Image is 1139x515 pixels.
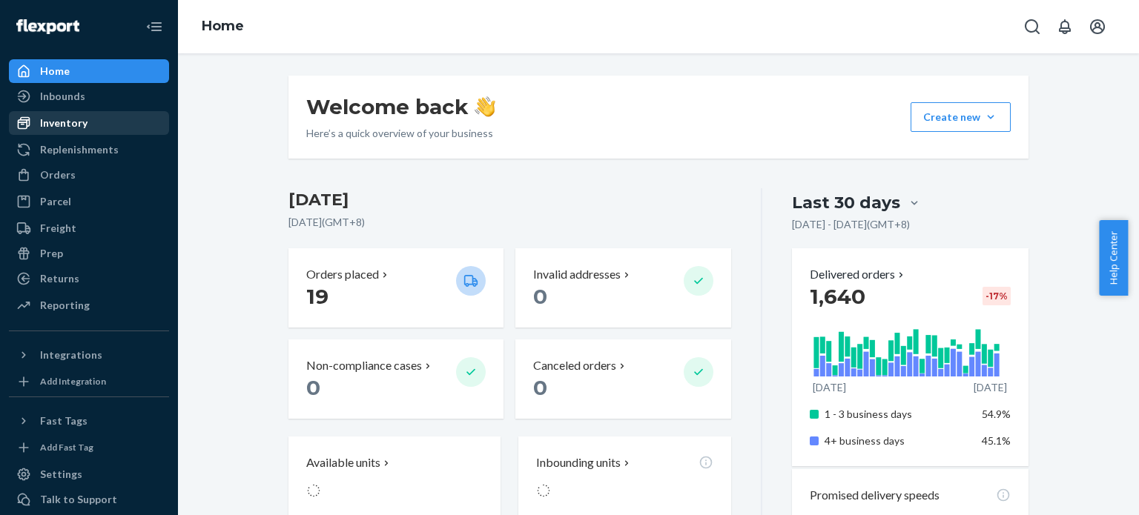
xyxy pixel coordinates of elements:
[475,96,495,117] img: hand-wave emoji
[40,298,90,313] div: Reporting
[9,343,169,367] button: Integrations
[1099,220,1128,296] button: Help Center
[825,407,971,422] p: 1 - 3 business days
[9,190,169,213] a: Parcel
[813,380,846,395] p: [DATE]
[306,375,320,400] span: 0
[139,12,169,41] button: Close Navigation
[533,357,616,374] p: Canceled orders
[288,248,504,328] button: Orders placed 19
[825,433,971,448] p: 4+ business days
[792,191,900,214] div: Last 30 days
[810,266,907,283] button: Delivered orders
[974,380,1007,395] p: [DATE]
[982,408,1011,420] span: 54.9%
[40,116,88,130] div: Inventory
[40,221,76,236] div: Freight
[40,271,79,286] div: Returns
[40,375,106,388] div: Add Integration
[306,454,380,471] p: Available units
[306,357,422,374] p: Non-compliance cases
[1083,12,1112,41] button: Open account menu
[9,84,169,108] a: Inbounds
[202,18,244,34] a: Home
[40,492,117,507] div: Talk to Support
[9,488,169,511] a: Talk to Support
[9,267,169,290] a: Returns
[792,217,910,232] p: [DATE] - [DATE] ( GMT+8 )
[533,284,547,309] span: 0
[40,194,71,209] div: Parcel
[982,434,1011,447] span: 45.1%
[9,439,169,456] a: Add Fast Tag
[40,89,85,104] div: Inbounds
[16,19,79,34] img: Flexport logo
[40,246,63,261] div: Prep
[288,188,731,212] h3: [DATE]
[306,284,329,309] span: 19
[306,126,495,141] p: Here’s a quick overview of your business
[40,348,102,362] div: Integrations
[288,215,731,230] p: [DATE] ( GMT+8 )
[9,111,169,135] a: Inventory
[533,266,621,283] p: Invalid addresses
[9,216,169,240] a: Freight
[536,454,621,471] p: Inbounding units
[533,375,547,400] span: 0
[515,339,730,419] button: Canceled orders 0
[810,284,865,309] span: 1,640
[9,409,169,433] button: Fast Tags
[9,242,169,265] a: Prep
[306,93,495,120] h1: Welcome back
[9,138,169,162] a: Replenishments
[190,5,256,48] ol: breadcrumbs
[288,339,504,419] button: Non-compliance cases 0
[1017,12,1047,41] button: Open Search Box
[515,248,730,328] button: Invalid addresses 0
[40,467,82,482] div: Settings
[9,59,169,83] a: Home
[40,167,76,182] div: Orders
[1050,12,1080,41] button: Open notifications
[9,373,169,391] a: Add Integration
[40,64,70,79] div: Home
[40,413,88,428] div: Fast Tags
[306,266,379,283] p: Orders placed
[9,163,169,187] a: Orders
[911,102,1011,132] button: Create new
[40,142,119,157] div: Replenishments
[9,462,169,486] a: Settings
[983,287,1011,305] div: -17 %
[810,487,940,504] p: Promised delivery speeds
[40,441,93,453] div: Add Fast Tag
[9,293,169,317] a: Reporting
